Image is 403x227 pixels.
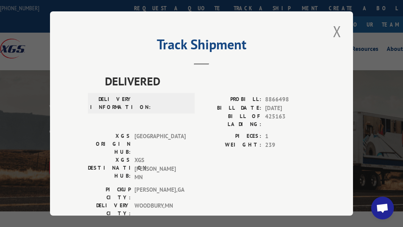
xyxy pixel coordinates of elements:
label: PICKUP CITY: [88,185,131,201]
button: Close modal [331,21,344,42]
label: PIECES: [202,132,261,141]
label: WEIGHT: [202,140,261,149]
span: XGS [PERSON_NAME] MN [134,156,186,182]
label: DELIVERY CITY: [88,201,131,217]
span: DELIVERED [105,73,315,90]
a: Open chat [371,197,394,219]
span: 1 [265,132,315,141]
label: PROBILL: [202,95,261,104]
label: XGS ORIGIN HUB: [88,132,131,156]
span: WOODBURY , MN [134,201,186,217]
span: [PERSON_NAME] , GA [134,185,186,201]
label: BILL DATE: [202,104,261,112]
label: DELIVERY INFORMATION: [90,95,133,111]
span: 239 [265,140,315,149]
span: 8866498 [265,95,315,104]
span: 425163 [265,112,315,128]
span: [GEOGRAPHIC_DATA] [134,132,186,156]
h2: Track Shipment [88,39,315,54]
label: XGS DESTINATION HUB: [88,156,131,182]
span: [DATE] [265,104,315,112]
label: BILL OF LADING: [202,112,261,128]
